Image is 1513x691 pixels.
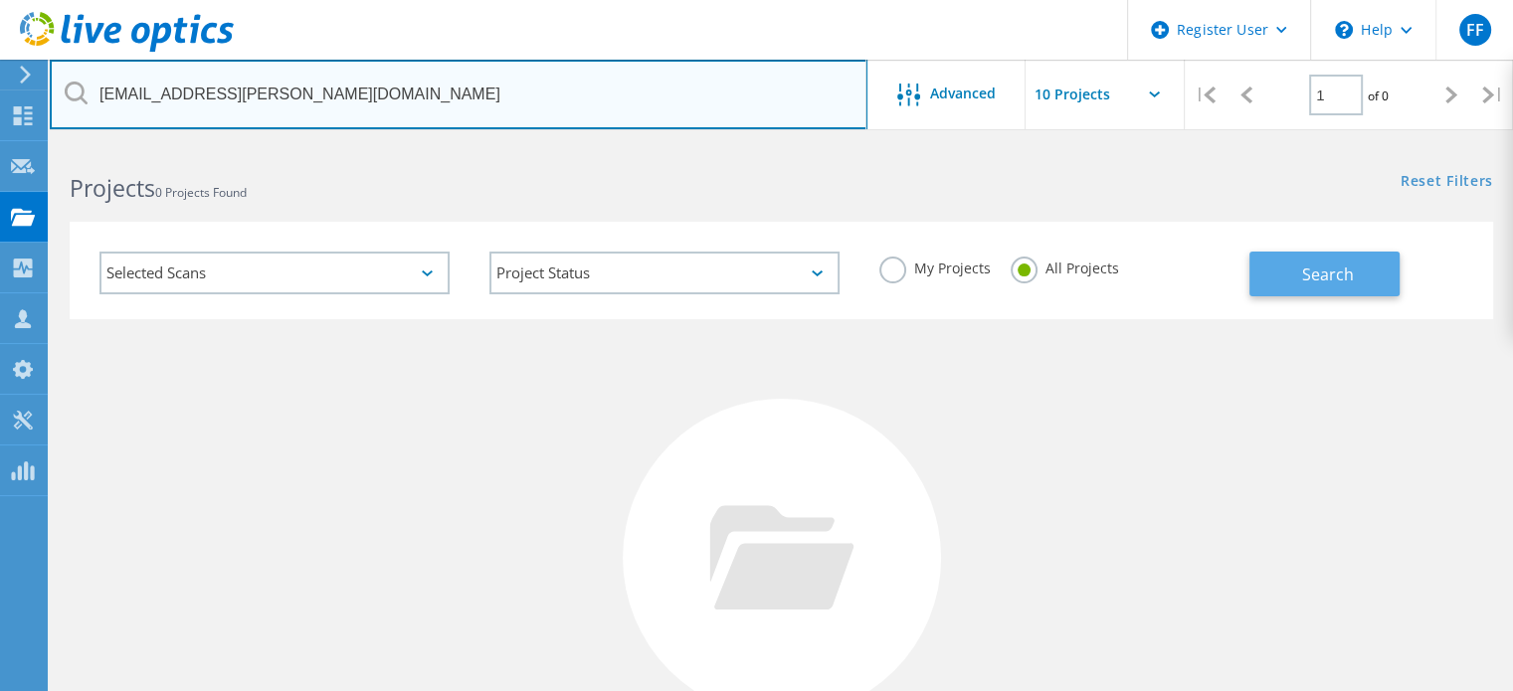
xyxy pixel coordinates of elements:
[1472,60,1513,130] div: |
[1302,263,1354,285] span: Search
[1011,257,1119,275] label: All Projects
[70,172,155,204] b: Projects
[1465,22,1483,38] span: FF
[1401,174,1493,191] a: Reset Filters
[930,86,996,100] span: Advanced
[1368,87,1389,104] span: of 0
[99,252,450,294] div: Selected Scans
[155,184,247,201] span: 0 Projects Found
[489,252,840,294] div: Project Status
[1249,252,1400,296] button: Search
[50,60,867,129] input: Search projects by name, owner, ID, company, etc
[879,257,991,275] label: My Projects
[1335,21,1353,39] svg: \n
[1185,60,1226,130] div: |
[20,42,234,56] a: Live Optics Dashboard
